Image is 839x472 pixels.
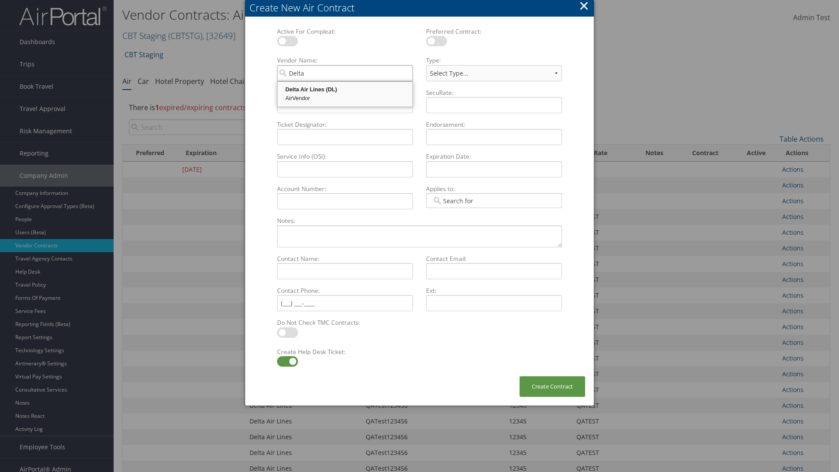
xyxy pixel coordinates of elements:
[274,152,416,161] label: Service Info (OSI):
[274,347,416,356] label: Create Help Desk Ticket:
[426,295,562,311] input: Ext:
[426,161,562,177] input: Expiration Date:
[432,196,481,205] input: Applies to:
[423,254,565,263] label: Contact Email:
[423,88,565,97] label: SecuRate:
[277,129,413,145] input: Ticket Designator:
[423,184,565,193] label: Applies to:
[277,161,413,177] input: Service Info (OSI):
[426,97,562,113] input: SecuRate:
[274,216,565,225] label: Notes:
[274,184,416,193] label: Account Number:
[274,27,416,36] label: Active For Compleat:
[520,376,585,397] button: Create Contract
[274,56,416,65] label: Vendor Name:
[279,85,411,94] div: Delta Air Lines (DL)
[274,120,416,129] label: Ticket Designator:
[423,56,565,65] label: Type:
[277,263,413,279] input: Contact Name:
[423,286,565,295] label: Ext:
[423,120,565,129] label: Endorsement:
[426,263,562,279] input: Contact Email:
[279,94,411,103] div: AirVendor
[250,1,594,14] div: Create New Air Contract
[274,88,416,97] label: Tour Code:
[277,295,413,311] input: Contact Phone:
[426,65,562,81] select: Type:
[274,254,416,263] label: Contact Name:
[277,193,413,209] input: Account Number:
[423,152,565,161] label: Expiration Date:
[274,318,416,327] label: Do Not Check TMC Contracts:
[426,129,562,145] input: Endorsement:
[423,27,565,36] label: Preferred Contract:
[274,286,416,295] label: Contact Phone:
[277,226,562,247] textarea: Notes:
[277,65,413,81] input: Vendor Name:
